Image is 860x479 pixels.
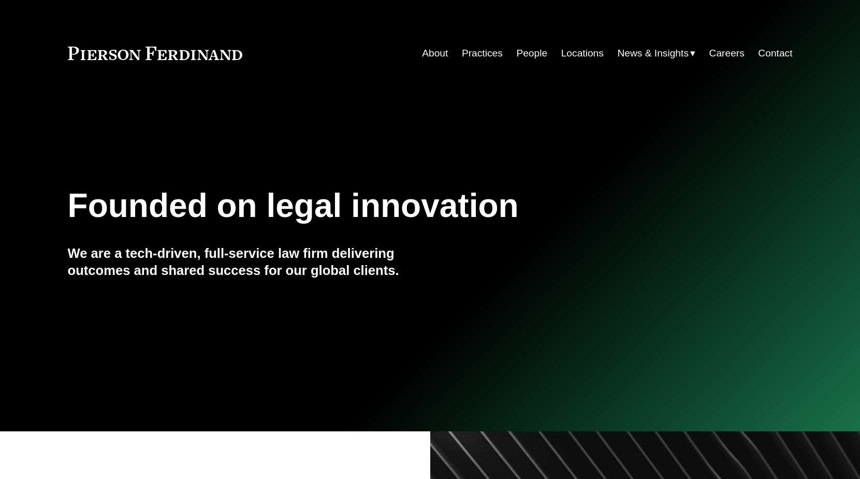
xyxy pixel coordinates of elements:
h1: Founded on legal innovation [68,187,672,225]
a: About [422,43,448,63]
a: folder dropdown [617,43,695,63]
h4: We are a tech-driven, full-service law firm delivering outcomes and shared success for our global... [68,245,430,279]
a: Contact [758,43,792,63]
span: News & Insights [617,45,689,63]
a: People [516,43,547,63]
a: Locations [561,43,604,63]
a: Careers [709,43,745,63]
a: Practices [462,43,503,63]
